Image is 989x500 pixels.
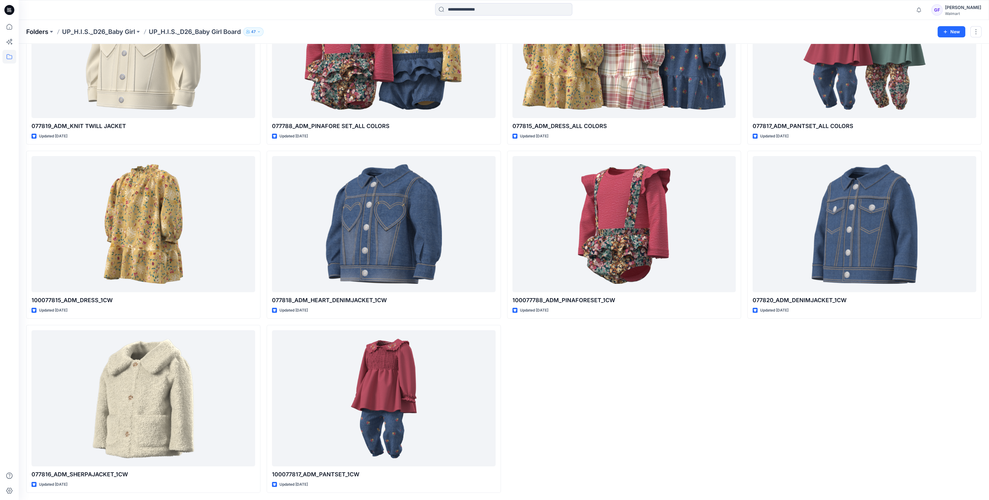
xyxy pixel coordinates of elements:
[931,4,943,16] div: GF
[279,307,308,314] p: Updated [DATE]
[520,133,548,140] p: Updated [DATE]
[62,27,135,36] a: UP_H.I.S._D26_Baby Girl
[520,307,548,314] p: Updated [DATE]
[279,133,308,140] p: Updated [DATE]
[753,296,976,305] p: 077820_ADM_DENIMJACKET_1CW
[945,4,981,11] div: [PERSON_NAME]
[760,133,788,140] p: Updated [DATE]
[32,122,255,131] p: 077819_ADM_KNIT TWILL JACKET
[32,330,255,466] a: 077816_ADM_SHERPAJACKET_1CW
[272,122,496,131] p: 077788_ADM_PINAFORE SET_ALL COLORS
[32,156,255,292] a: 100077815_ADM_DRESS_1CW
[945,11,981,16] div: Walmart
[279,481,308,488] p: Updated [DATE]
[272,330,496,466] a: 100077817_ADM_PANTSET_1CW
[26,27,48,36] a: Folders
[39,307,67,314] p: Updated [DATE]
[272,470,496,479] p: 100077817_ADM_PANTSET_1CW
[760,307,788,314] p: Updated [DATE]
[512,122,736,131] p: 077815_ADM_DRESS_ALL COLORS
[753,156,976,292] a: 077820_ADM_DENIMJACKET_1CW
[32,296,255,305] p: 100077815_ADM_DRESS_1CW
[938,26,965,37] button: New
[39,481,67,488] p: Updated [DATE]
[512,296,736,305] p: 100077788_ADM_PINAFORESET_1CW
[39,133,67,140] p: Updated [DATE]
[512,156,736,292] a: 100077788_ADM_PINAFORESET_1CW
[251,28,256,35] p: 47
[272,156,496,292] a: 077818_ADM_HEART_DENIMJACKET_1CW
[32,470,255,479] p: 077816_ADM_SHERPAJACKET_1CW
[243,27,264,36] button: 47
[149,27,241,36] p: UP_H.I.S._D26_Baby Girl Board
[272,296,496,305] p: 077818_ADM_HEART_DENIMJACKET_1CW
[753,122,976,131] p: 077817_ADM_PANTSET_ALL COLORS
